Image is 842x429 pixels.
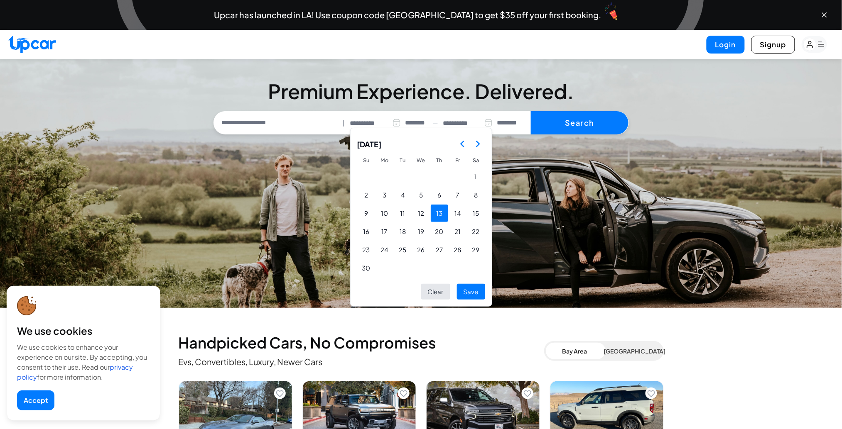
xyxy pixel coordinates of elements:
[274,388,286,399] button: Add to favorites
[431,186,448,204] button: Thursday, November 6th, 2025
[431,223,448,240] button: Thursday, November 20th, 2025
[376,223,393,240] button: Monday, November 17th, 2025
[17,296,37,316] img: cookie-icon.svg
[449,241,466,258] button: Friday, November 28th, 2025
[707,36,745,54] button: Login
[430,153,449,168] th: Thursday
[358,205,375,222] button: Sunday, November 9th, 2025
[358,259,375,277] button: Sunday, November 30th, 2025
[412,205,430,222] button: Wednesday, November 12th, 2025
[467,223,485,240] button: Saturday, November 22nd, 2025
[376,241,393,258] button: Monday, November 24th, 2025
[8,35,56,53] img: Upcar Logo
[412,153,430,168] th: Wednesday
[357,135,382,153] span: [DATE]
[467,205,485,222] button: Saturday, November 15th, 2025
[357,153,376,168] th: Sunday
[412,223,430,240] button: Wednesday, November 19th, 2025
[214,81,629,101] h3: Premium Experience. Delivered.
[467,153,485,168] th: Saturday
[394,153,412,168] th: Tuesday
[546,343,604,359] button: Bay Area
[17,324,150,337] div: We use cookies
[421,284,450,300] button: Clear
[398,388,410,399] button: Add to favorites
[449,205,466,222] button: Friday, November 14th, 2025
[17,390,54,410] button: Accept
[431,205,448,222] button: Thursday, November 13th, 2025
[376,205,393,222] button: Monday, November 10th, 2025
[449,223,466,240] button: Friday, November 21st, 2025
[394,241,412,258] button: Tuesday, November 25th, 2025
[449,153,467,168] th: Friday
[394,186,412,204] button: Tuesday, November 4th, 2025
[467,241,485,258] button: Saturday, November 29th, 2025
[751,36,795,54] button: Signup
[820,11,829,19] button: Close banner
[358,186,375,204] button: Sunday, November 2nd, 2025
[179,356,544,368] p: Evs, Convertibles, Luxury, Newer Cars
[522,388,533,399] button: Add to favorites
[376,153,394,168] th: Monday
[470,136,485,151] button: Go to the Next Month
[358,241,375,258] button: Sunday, November 23rd, 2025
[467,168,485,185] button: Saturday, November 1st, 2025
[467,186,485,204] button: Saturday, November 8th, 2025
[412,186,430,204] button: Wednesday, November 5th, 2025
[358,223,375,240] button: Sunday, November 16th, 2025
[17,342,150,382] div: We use cookies to enhance your experience on our site. By accepting, you consent to their use. Re...
[432,118,438,128] span: —
[179,334,544,351] h2: Handpicked Cars, No Compromises
[394,223,412,240] button: Tuesday, November 18th, 2025
[646,388,657,399] button: Add to favorites
[376,186,393,204] button: Monday, November 3rd, 2025
[604,343,662,359] button: [GEOGRAPHIC_DATA]
[357,153,485,277] table: November 2025
[455,136,470,151] button: Go to the Previous Month
[431,241,448,258] button: Thursday, November 27th, 2025
[394,205,412,222] button: Tuesday, November 11th, 2025
[412,241,430,258] button: Wednesday, November 26th, 2025
[214,11,601,19] span: Upcar has launched in LA! Use coupon code [GEOGRAPHIC_DATA] to get $35 off your first booking.
[343,118,345,128] span: |
[531,111,628,134] button: Search
[449,186,466,204] button: Friday, November 7th, 2025
[457,284,485,300] button: Save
